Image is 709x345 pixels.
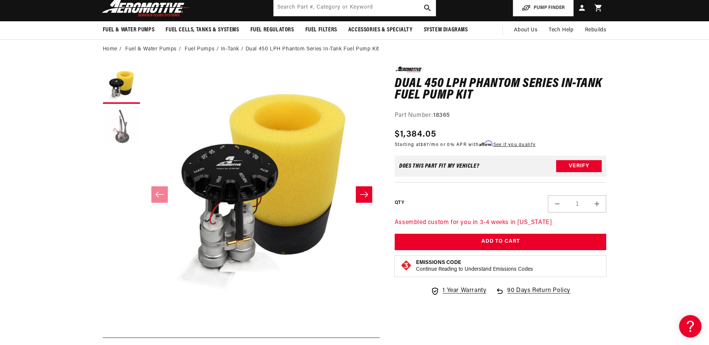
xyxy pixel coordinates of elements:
[431,286,486,296] a: 1 Year Warranty
[443,286,486,296] span: 1 Year Warranty
[585,26,607,34] span: Rebuilds
[400,259,412,271] img: Emissions code
[508,21,543,39] a: About Us
[395,141,536,148] p: Starting at /mo or 0% APR with .
[507,286,570,303] span: 90 Days Return Policy
[103,45,607,53] nav: breadcrumbs
[493,143,536,147] a: See if you qualify - Learn more about Affirm Financing (opens in modal)
[166,26,239,34] span: Fuel Cells, Tanks & Systems
[245,21,300,39] summary: Fuel Regulators
[479,141,492,146] span: Affirm
[556,160,602,172] button: Verify
[356,186,372,203] button: Slide right
[97,21,160,39] summary: Fuel & Water Pumps
[151,186,168,203] button: Slide left
[348,26,413,34] span: Accessories & Specialty
[395,128,437,141] span: $1,384.05
[433,112,450,118] strong: 18365
[543,21,579,39] summary: Tech Help
[185,45,215,53] a: Fuel Pumps
[579,21,612,39] summary: Rebuilds
[221,45,246,53] li: In-Tank
[549,26,573,34] span: Tech Help
[103,45,117,53] a: Home
[514,27,537,33] span: About Us
[416,260,461,265] strong: Emissions Code
[418,21,474,39] summary: System Diagrams
[246,45,379,53] li: Dual 450 LPH Phantom Series In-Tank Fuel Pump Kit
[103,108,140,145] button: Load image 2 in gallery view
[103,66,140,104] button: Load image 1 in gallery view
[103,66,380,322] media-gallery: Gallery Viewer
[399,163,480,169] div: Does This part fit My vehicle?
[420,143,429,147] span: $87
[395,78,607,102] h1: Dual 450 LPH Phantom Series In-Tank Fuel Pump Kit
[416,259,533,273] button: Emissions CodeContinue Reading to Understand Emissions Codes
[343,21,418,39] summary: Accessories & Specialty
[495,286,570,303] a: 90 Days Return Policy
[305,26,337,34] span: Fuel Filters
[250,26,294,34] span: Fuel Regulators
[160,21,244,39] summary: Fuel Cells, Tanks & Systems
[395,218,607,228] p: Assembled custom for you in 3-4 weeks in [US_STATE]
[424,26,468,34] span: System Diagrams
[103,26,155,34] span: Fuel & Water Pumps
[395,111,607,121] div: Part Number:
[395,234,607,251] button: Add to Cart
[395,200,404,206] label: QTY
[300,21,343,39] summary: Fuel Filters
[416,266,533,273] p: Continue Reading to Understand Emissions Codes
[125,45,177,53] a: Fuel & Water Pumps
